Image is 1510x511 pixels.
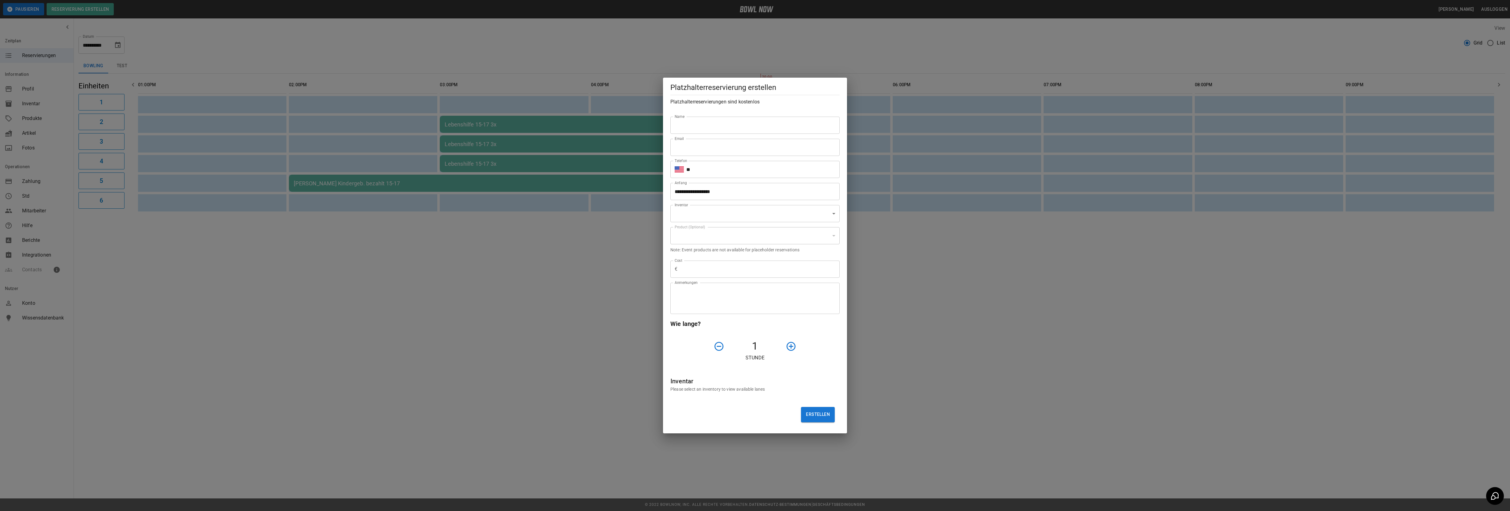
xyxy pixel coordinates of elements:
[670,98,840,106] h6: Platzhalterreservierungen sind kostenlos
[670,354,840,362] p: Stunde
[670,83,840,92] h5: Platzhalterreservierung erstellen
[727,340,783,353] h4: 1
[670,319,840,329] h6: Wie lange?
[675,158,687,163] label: Telefon
[670,227,840,244] div: ​
[670,205,840,222] div: ​
[670,376,840,386] h6: Inventar
[670,247,840,253] p: Note: Event products are not available for placeholder reservations
[675,265,677,273] p: €
[675,165,684,174] button: Select country
[670,183,835,200] input: Choose date, selected date is Oct 8, 2025
[675,180,687,185] label: Anfang
[801,407,835,422] button: Erstellen
[670,386,840,392] p: Please select an inventory to view available lanes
